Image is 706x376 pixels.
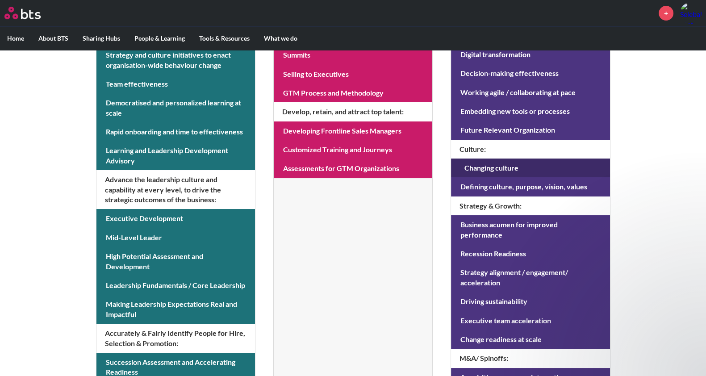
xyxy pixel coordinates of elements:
[31,27,75,50] label: About BTS
[192,27,257,50] label: Tools & Resources
[451,196,610,215] h4: Strategy & Growth :
[451,349,610,368] h4: M&A/ Spinoffs :
[451,140,610,159] h4: Culture :
[96,324,255,353] h4: Accurately & Fairly Identify People for Hire, Selection & Promotion :
[4,7,57,19] a: Go home
[96,170,255,209] h4: Advance the leadership culture and capability at every level, to drive the strategic outcomes of ...
[274,102,432,121] h4: Develop, retain, and attract top talent :
[659,6,673,21] a: +
[75,27,127,50] label: Sharing Hubs
[680,2,702,24] a: Profile
[4,7,41,19] img: BTS Logo
[680,2,702,24] img: Selebale Motau
[676,346,697,367] iframe: Intercom live chat
[257,27,305,50] label: What we do
[127,27,192,50] label: People & Learning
